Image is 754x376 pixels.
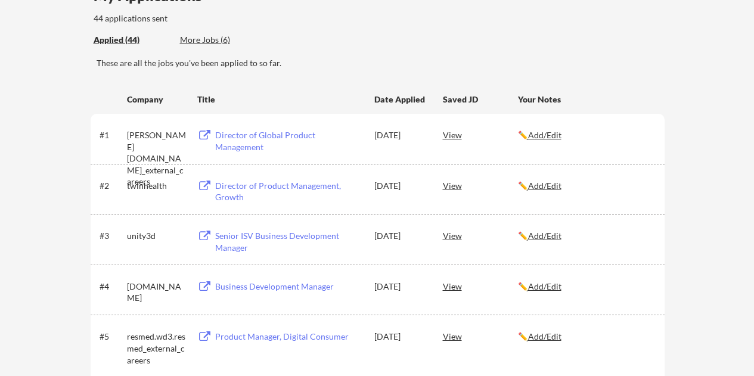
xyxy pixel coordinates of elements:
[443,225,518,246] div: View
[94,13,324,24] div: 44 applications sent
[528,231,561,241] u: Add/Edit
[374,230,427,242] div: [DATE]
[94,34,171,46] div: Applied (44)
[374,281,427,293] div: [DATE]
[127,281,187,304] div: [DOMAIN_NAME]
[215,331,363,343] div: Product Manager, Digital Consumer
[518,180,654,192] div: ✏️
[443,124,518,145] div: View
[528,281,561,291] u: Add/Edit
[127,129,187,188] div: [PERSON_NAME][DOMAIN_NAME]_external_careers
[528,130,561,140] u: Add/Edit
[127,331,187,366] div: resmed.wd3.resmed_external_careers
[100,281,123,293] div: #4
[180,34,268,46] div: More Jobs (6)
[100,230,123,242] div: #3
[127,230,187,242] div: unity3d
[443,88,518,110] div: Saved JD
[374,94,427,105] div: Date Applied
[518,230,654,242] div: ✏️
[94,34,171,46] div: These are all the jobs you've been applied to so far.
[528,331,561,341] u: Add/Edit
[197,94,363,105] div: Title
[215,230,363,253] div: Senior ISV Business Development Manager
[97,57,665,69] div: These are all the jobs you've been applied to so far.
[374,180,427,192] div: [DATE]
[518,281,654,293] div: ✏️
[215,281,363,293] div: Business Development Manager
[443,175,518,196] div: View
[100,180,123,192] div: #2
[100,129,123,141] div: #1
[374,331,427,343] div: [DATE]
[127,94,187,105] div: Company
[100,331,123,343] div: #5
[518,94,654,105] div: Your Notes
[518,331,654,343] div: ✏️
[180,34,268,46] div: These are job applications we think you'd be a good fit for, but couldn't apply you to automatica...
[443,325,518,347] div: View
[215,180,363,203] div: Director of Product Management, Growth
[127,180,187,192] div: twinhealth
[518,129,654,141] div: ✏️
[374,129,427,141] div: [DATE]
[215,129,363,153] div: Director of Global Product Management
[528,181,561,191] u: Add/Edit
[443,275,518,297] div: View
